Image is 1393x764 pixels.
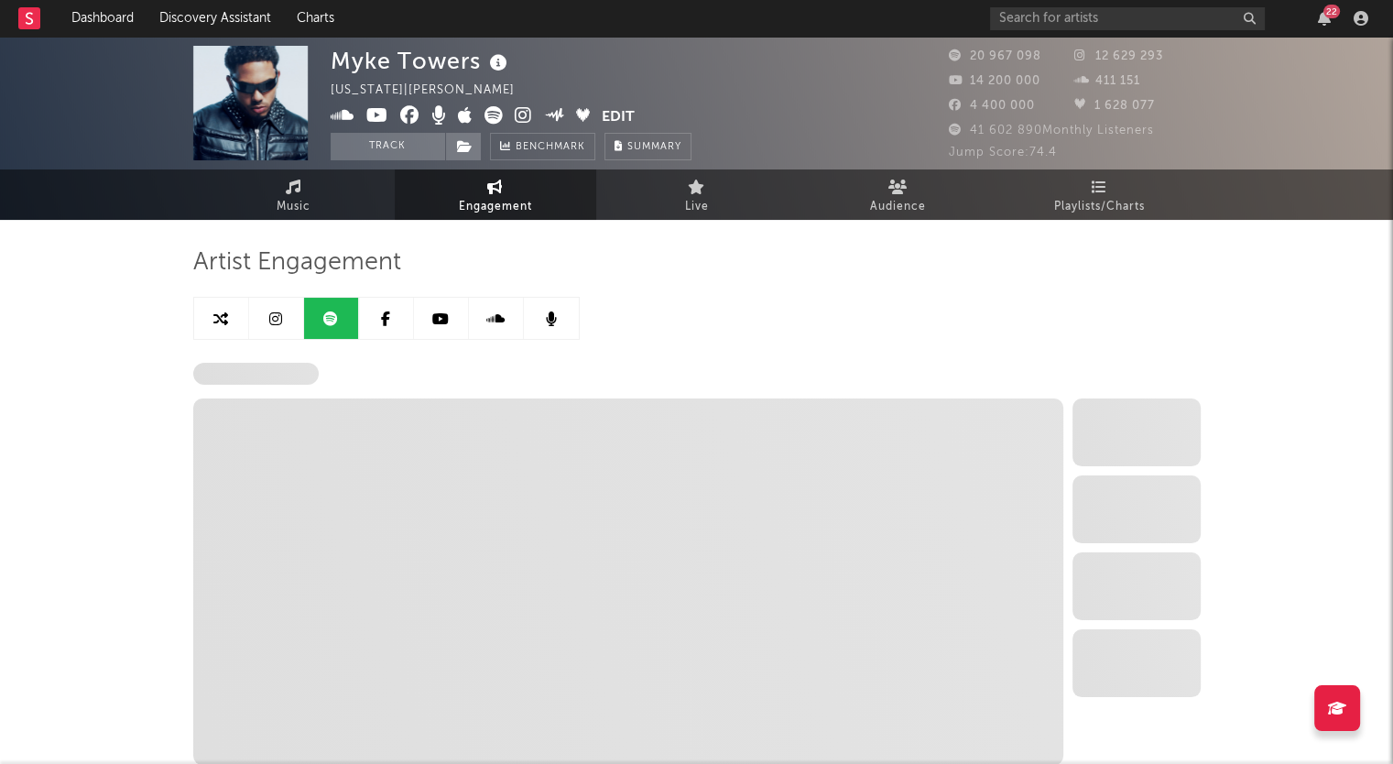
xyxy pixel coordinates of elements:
div: [US_STATE] | [PERSON_NAME] [331,80,536,102]
button: 22 [1318,11,1331,26]
a: Benchmark [490,133,595,160]
span: Playlists/Charts [1054,196,1145,218]
a: Music [193,169,395,220]
span: 411 151 [1074,75,1140,87]
span: 20 967 098 [949,50,1041,62]
span: 1 628 077 [1074,100,1155,112]
a: Audience [798,169,999,220]
span: Jump Score: 74.4 [949,147,1057,158]
span: Spotify Followers [193,363,319,385]
button: Edit [602,106,635,129]
button: Summary [604,133,691,160]
span: Audience [870,196,926,218]
span: Music [277,196,310,218]
span: 4 400 000 [949,100,1035,112]
span: 12 629 293 [1074,50,1163,62]
div: Myke Towers [331,46,512,76]
span: 41 602 890 Monthly Listeners [949,125,1154,136]
span: Engagement [459,196,532,218]
div: 22 [1323,5,1340,18]
button: Track [331,133,445,160]
span: Benchmark [516,136,585,158]
a: Live [596,169,798,220]
input: Search for artists [990,7,1265,30]
a: Engagement [395,169,596,220]
span: Artist Engagement [193,252,401,274]
a: Playlists/Charts [999,169,1201,220]
span: Summary [627,142,681,152]
span: 14 200 000 [949,75,1040,87]
span: Live [685,196,709,218]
